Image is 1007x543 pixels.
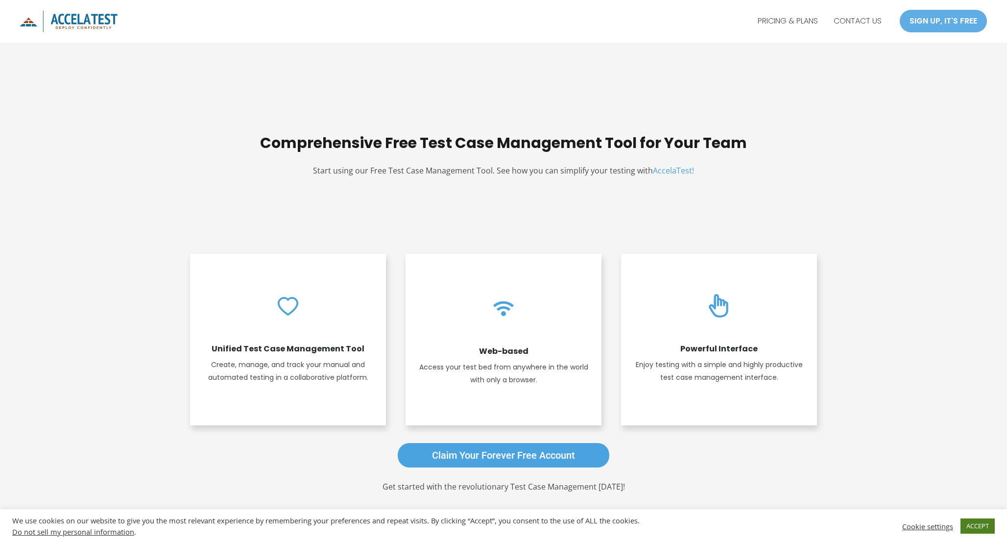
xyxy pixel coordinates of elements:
p: Get started with the revolutionary Test Case Management [DATE]! [5,480,1002,494]
span: Claim your Forever Free Account [432,449,575,461]
a: Claim your Forever Free Account [397,443,610,468]
p: Create, manage, and track your manual and automated testing in a collaborative platform. [200,358,376,384]
strong: Powerful Interface [680,343,758,354]
a: SIGN UP, IT'S FREE [899,9,987,33]
a: AccelaTest [20,15,118,26]
a: FEATURES [700,9,750,33]
strong: Web-based [479,346,528,357]
img: icon [20,10,118,32]
nav: Site Navigation [700,9,889,33]
strong: Comprehensive Free Test Case Management Tool for Your Team [260,132,747,153]
a: Cookie settings [902,522,953,531]
a: AccelaTest! [653,165,694,176]
div: We use cookies on our website to give you the most relevant experience by remembering your prefer... [12,516,700,536]
strong: Unified Test Case Management Tool [212,343,364,354]
p: Access your test bed from anywhere in the world with only a browser. [415,361,592,386]
a: Do not sell my personal information [12,527,134,537]
div: . [12,527,700,536]
p: Enjoy testing with a simple and highly productive test case management interface. [631,358,807,384]
a: PRICING & PLANS [750,9,826,33]
a: CONTACT US [826,9,889,33]
a: ACCEPT [960,518,995,534]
